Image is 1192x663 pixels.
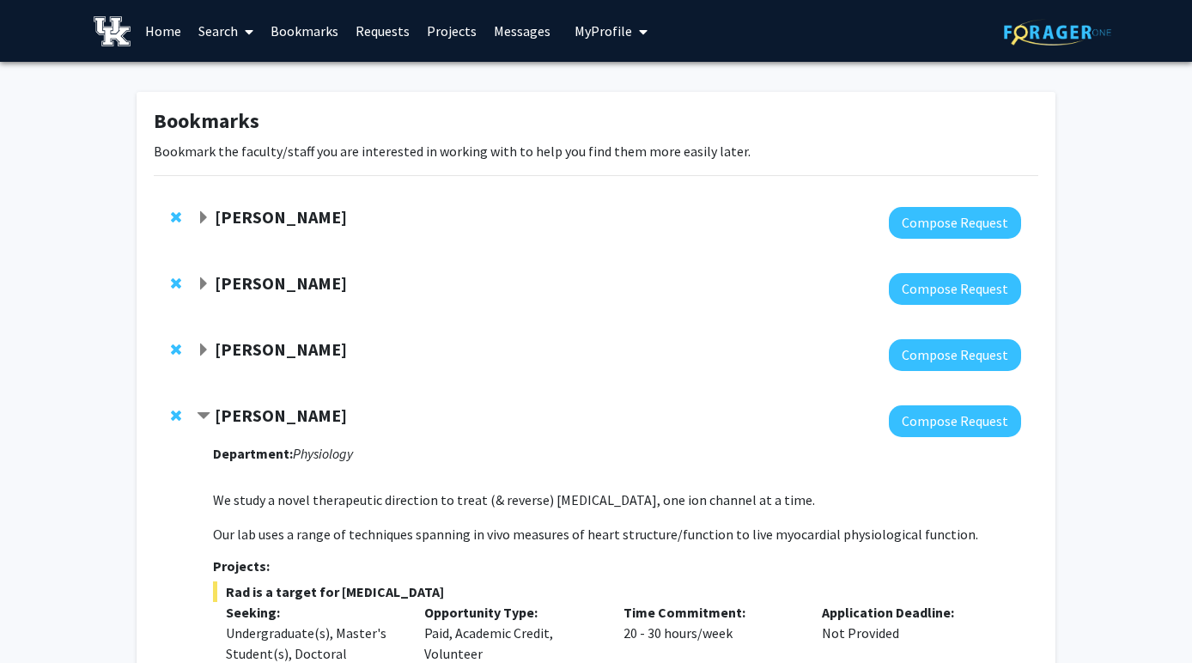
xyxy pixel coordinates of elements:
[197,410,210,423] span: Contract Jonathan Satin Bookmark
[171,277,181,290] span: Remove Saurabh Chattopadhyay from bookmarks
[171,409,181,423] span: Remove Jonathan Satin from bookmarks
[262,1,347,61] a: Bookmarks
[213,557,270,575] strong: Projects:
[1004,19,1111,46] img: ForagerOne Logo
[154,141,1038,161] p: Bookmark the faculty/staff you are interested in working with to help you find them more easily l...
[154,109,1038,134] h1: Bookmarks
[215,338,347,360] strong: [PERSON_NAME]
[889,207,1021,239] button: Compose Request to Thomas Kampourakis
[213,445,293,462] strong: Department:
[197,277,210,291] span: Expand Saurabh Chattopadhyay Bookmark
[889,339,1021,371] button: Compose Request to Emilia Galperin
[215,206,347,228] strong: [PERSON_NAME]
[575,22,632,40] span: My Profile
[822,602,995,623] p: Application Deadline:
[293,445,353,462] i: Physiology
[213,490,1021,510] p: We study a novel therapeutic direction to treat (& reverse) [MEDICAL_DATA], one ion channel at a ...
[197,344,210,357] span: Expand Emilia Galperin Bookmark
[418,1,485,61] a: Projects
[889,273,1021,305] button: Compose Request to Saurabh Chattopadhyay
[226,602,399,623] p: Seeking:
[623,602,797,623] p: Time Commitment:
[171,210,181,224] span: Remove Thomas Kampourakis from bookmarks
[137,1,190,61] a: Home
[13,586,73,650] iframe: Chat
[213,581,1021,602] span: Rad is a target for [MEDICAL_DATA]
[347,1,418,61] a: Requests
[215,272,347,294] strong: [PERSON_NAME]
[171,343,181,356] span: Remove Emilia Galperin from bookmarks
[424,602,598,623] p: Opportunity Type:
[197,211,210,225] span: Expand Thomas Kampourakis Bookmark
[889,405,1021,437] button: Compose Request to Jonathan Satin
[215,404,347,426] strong: [PERSON_NAME]
[485,1,559,61] a: Messages
[190,1,262,61] a: Search
[213,524,1021,544] p: Our lab uses a range of techniques spanning in vivo measures of heart structure/function to live ...
[94,16,131,46] img: University of Kentucky Logo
